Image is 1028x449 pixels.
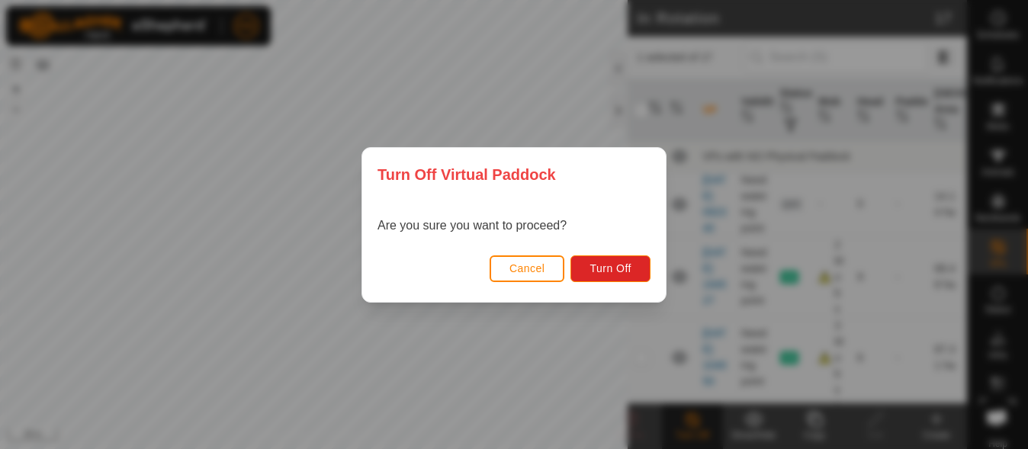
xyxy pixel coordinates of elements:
[377,163,556,186] span: Turn Off Virtual Paddock
[589,262,631,274] span: Turn Off
[570,255,651,281] button: Turn Off
[377,216,567,235] p: Are you sure you want to proceed?
[509,262,545,274] span: Cancel
[490,255,565,281] button: Cancel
